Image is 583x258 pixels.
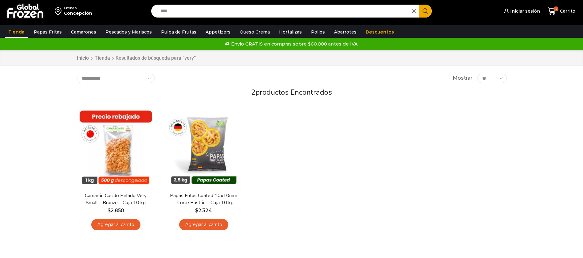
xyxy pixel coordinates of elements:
a: Pulpa de Frutas [158,26,199,38]
span: 2 [251,87,255,97]
a: Agregar al carrito: “Camarón Cocido Pelado Very Small - Bronze - Caja 10 kg” [91,219,140,230]
div: Enviar a [64,6,92,10]
a: Pollos [308,26,328,38]
a: Inicio [77,55,89,62]
span: productos encontrados [255,87,332,97]
select: Pedido de la tienda [77,74,155,83]
h1: Resultados de búsqueda para “very” [116,55,196,61]
button: Search button [419,5,432,18]
a: Iniciar sesión [502,5,540,17]
div: Concepción [64,10,92,16]
a: 12 Carrito [546,4,577,18]
a: Tienda [94,55,110,62]
span: Mostrar [453,75,472,82]
bdi: 2.850 [108,208,124,213]
span: Carrito [558,8,575,14]
span: 12 [553,6,558,11]
a: Camarón Cocido Pelado Very Small – Bronze – Caja 10 kg [80,192,151,206]
a: Appetizers [203,26,234,38]
nav: Breadcrumb [77,55,196,62]
a: Abarrotes [331,26,360,38]
a: Queso Crema [237,26,273,38]
a: Tienda [5,26,28,38]
img: address-field-icon.svg [55,6,64,16]
a: Papas Fritas Coated 10x10mm – Corte Bastón – Caja 10 kg [168,192,239,206]
a: Pescados y Mariscos [102,26,155,38]
span: $ [195,208,198,213]
a: Papas Fritas [31,26,65,38]
bdi: 2.324 [195,208,212,213]
span: $ [108,208,111,213]
span: Iniciar sesión [509,8,540,14]
a: Descuentos [363,26,397,38]
a: Agregar al carrito: “Papas Fritas Coated 10x10mm - Corte Bastón - Caja 10 kg” [179,219,228,230]
a: Hortalizas [276,26,305,38]
a: Camarones [68,26,99,38]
